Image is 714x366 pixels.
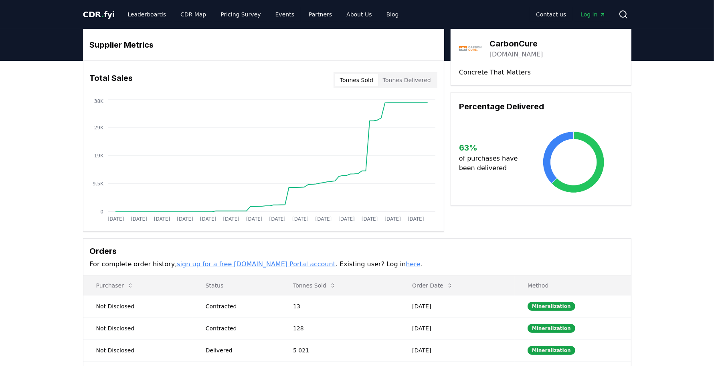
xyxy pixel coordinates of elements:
[101,10,104,19] span: .
[223,216,239,222] tspan: [DATE]
[408,216,424,222] tspan: [DATE]
[335,74,378,86] button: Tonnes Sold
[206,302,274,310] div: Contracted
[177,260,336,268] a: sign up for a free [DOMAIN_NAME] Portal account
[121,7,405,22] nav: Main
[121,7,172,22] a: Leaderboards
[83,317,193,339] td: Not Disclosed
[90,39,437,51] h3: Supplier Metrics
[489,38,543,50] h3: CarbonCure
[90,278,140,294] button: Purchaser
[206,346,274,354] div: Delivered
[90,72,133,88] h3: Total Sales
[269,7,301,22] a: Events
[269,216,285,222] tspan: [DATE]
[287,278,342,294] button: Tonnes Sold
[214,7,267,22] a: Pricing Survey
[459,142,524,154] h3: 63 %
[384,216,401,222] tspan: [DATE]
[83,295,193,317] td: Not Disclosed
[94,125,103,131] tspan: 29K
[83,339,193,361] td: Not Disclosed
[83,9,115,20] a: CDR.fyi
[362,216,378,222] tspan: [DATE]
[574,7,612,22] a: Log in
[530,7,612,22] nav: Main
[200,216,216,222] tspan: [DATE]
[90,259,625,269] p: For complete order history, . Existing user? Log in .
[459,154,524,173] p: of purchases have been delivered
[581,10,605,18] span: Log in
[406,278,459,294] button: Order Date
[399,295,515,317] td: [DATE]
[406,260,420,268] a: here
[380,7,405,22] a: Blog
[206,324,274,332] div: Contracted
[340,7,378,22] a: About Us
[378,74,436,86] button: Tonnes Delivered
[280,339,399,361] td: 5 021
[93,181,104,187] tspan: 9.5K
[315,216,332,222] tspan: [DATE]
[528,324,575,333] div: Mineralization
[459,101,623,113] h3: Percentage Delivered
[100,209,103,215] tspan: 0
[399,317,515,339] td: [DATE]
[199,282,274,290] p: Status
[292,216,309,222] tspan: [DATE]
[528,302,575,311] div: Mineralization
[131,216,147,222] tspan: [DATE]
[90,245,625,257] h3: Orders
[338,216,355,222] tspan: [DATE]
[154,216,170,222] tspan: [DATE]
[528,346,575,355] div: Mineralization
[489,50,543,59] a: [DOMAIN_NAME]
[83,10,115,19] span: CDR fyi
[280,317,399,339] td: 128
[459,68,623,77] p: Concrete That Matters
[530,7,572,22] a: Contact us
[107,216,124,222] tspan: [DATE]
[302,7,338,22] a: Partners
[246,216,263,222] tspan: [DATE]
[521,282,625,290] p: Method
[94,153,103,159] tspan: 19K
[177,216,193,222] tspan: [DATE]
[94,99,103,104] tspan: 38K
[174,7,212,22] a: CDR Map
[280,295,399,317] td: 13
[459,37,481,60] img: CarbonCure-logo
[399,339,515,361] td: [DATE]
